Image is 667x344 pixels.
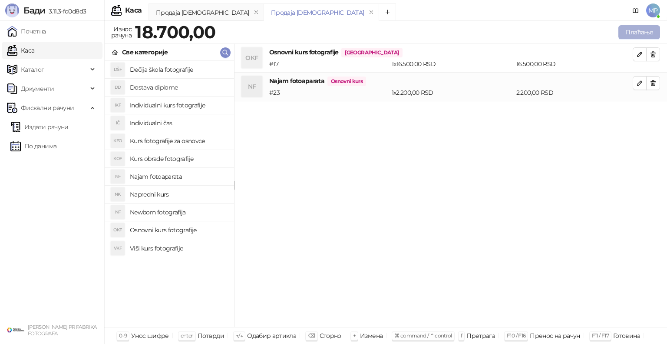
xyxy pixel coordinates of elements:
[10,137,56,155] a: По данима
[109,23,133,41] div: Износ рачуна
[247,330,296,341] div: Одабир артикла
[360,330,383,341] div: Измена
[613,330,640,341] div: Готовина
[320,330,341,341] div: Сторно
[122,47,168,57] div: Све категорије
[130,205,227,219] h4: Newborn fotografija
[111,187,125,201] div: NK
[7,42,34,59] a: Каса
[461,332,462,339] span: f
[646,3,660,17] span: MP
[156,8,249,17] div: Продаја [DEMOGRAPHIC_DATA]
[366,9,377,16] button: remove
[592,332,609,339] span: F11 / F17
[130,241,227,255] h4: Viši kurs fotografije
[21,80,54,97] span: Документи
[394,332,452,339] span: ⌘ command / ⌃ control
[466,330,495,341] div: Претрага
[181,332,193,339] span: enter
[111,241,125,255] div: VKF
[111,80,125,94] div: DD
[515,88,634,97] div: 2.200,00 RSD
[7,321,24,339] img: 64x64-companyLogo-38624034-993d-4b3e-9699-b297fbaf4d83.png
[267,59,390,69] div: # 17
[23,5,45,16] span: Бади
[130,134,227,148] h4: Kurs fotografije za osnovce
[130,116,227,130] h4: Individualni čas
[45,7,86,15] span: 3.11.3-fd0d8d3
[515,59,634,69] div: 16.500,00 RSD
[271,8,364,17] div: Продаја [DEMOGRAPHIC_DATA]
[111,98,125,112] div: IKF
[241,76,262,97] div: NF
[130,98,227,112] h4: Individualni kurs fotografije
[111,134,125,148] div: KFO
[131,330,169,341] div: Унос шифре
[267,88,390,97] div: # 23
[379,3,396,21] button: Add tab
[10,118,69,136] a: Издати рачуни
[507,332,525,339] span: F10 / F16
[21,61,44,78] span: Каталог
[111,170,125,184] div: NF
[308,332,315,339] span: ⌫
[341,48,402,57] span: [GEOGRAPHIC_DATA]
[130,187,227,201] h4: Napredni kurs
[269,47,633,57] h4: Osnovni kurs fotografije
[111,63,125,77] div: DŠF
[269,76,633,86] h4: Najam fotoaparata
[130,223,227,237] h4: Osnovni kurs fotografije
[21,99,74,117] span: Фискални рачуни
[5,3,19,17] img: Logo
[390,59,515,69] div: 1 x 16.500,00 RSD
[530,330,580,341] div: Пренос на рачун
[618,25,660,39] button: Плаћање
[125,7,142,14] div: Каса
[28,324,97,337] small: [PERSON_NAME] PR FABRIKA FOTOGRAFA
[629,3,643,17] a: Документација
[135,21,215,43] strong: 18.700,00
[119,332,127,339] span: 0-9
[130,80,227,94] h4: Dostava diplome
[7,23,46,40] a: Почетна
[390,88,515,97] div: 1 x 2.200,00 RSD
[198,330,225,341] div: Потврди
[236,332,243,339] span: ↑/↓
[111,152,125,166] div: KOF
[251,9,262,16] button: remove
[130,170,227,184] h4: Najam fotoaparata
[105,61,234,327] div: grid
[130,152,227,166] h4: Kurs obrade fotografije
[241,47,262,68] div: OKF
[327,77,366,86] span: Osnovni kurs
[111,116,125,130] div: IČ
[111,223,125,237] div: OKF
[353,332,356,339] span: +
[130,63,227,77] h4: Dečija škola fotografije
[111,205,125,219] div: NF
